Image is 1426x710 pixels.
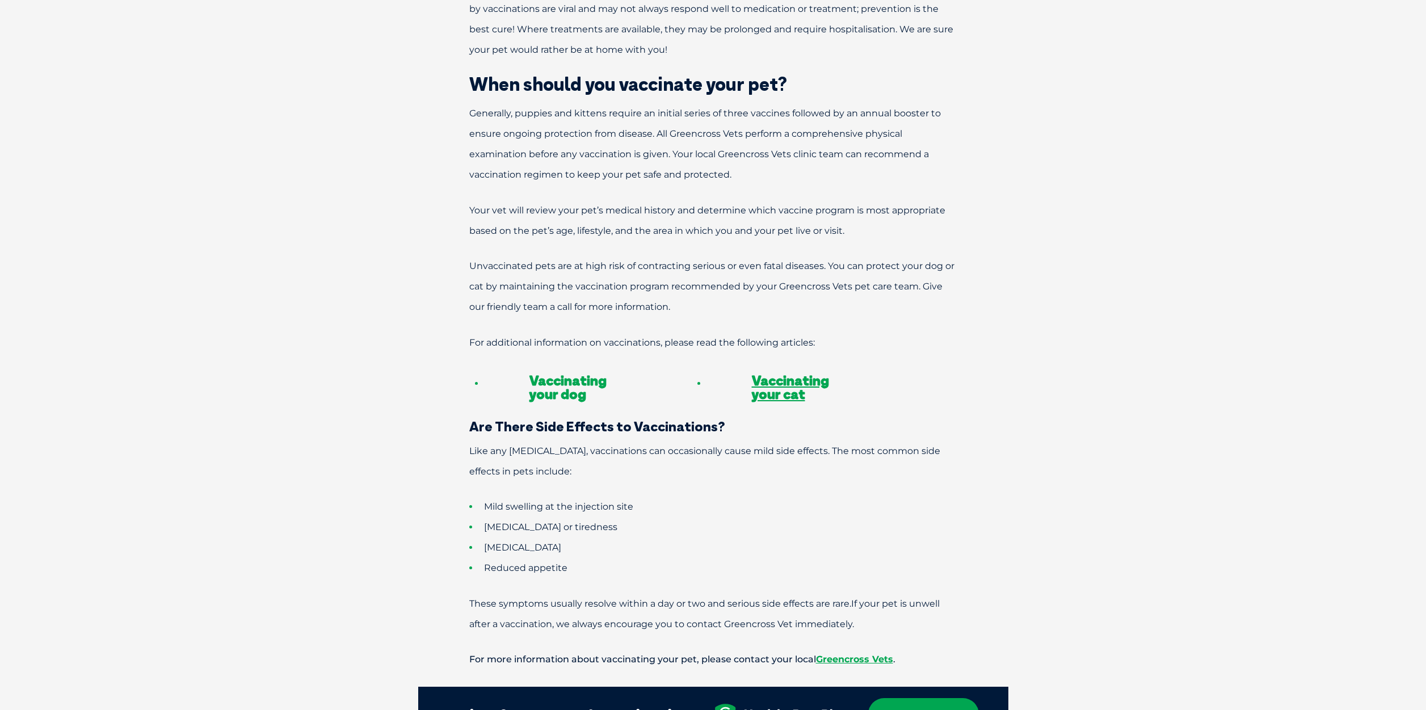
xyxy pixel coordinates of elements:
[752,372,829,402] a: Vaccinating your cat
[469,598,940,629] span: If your pet is unwell after a vaccination, we always encourage you to contact Greencross Vet imme...
[484,522,617,532] span: [MEDICAL_DATA] or tiredness
[430,649,997,670] p: For more information about vaccinating your pet, please contact your local .
[484,501,633,512] span: Mild swelling at the injection site
[816,654,893,665] a: Greencross Vets
[469,446,940,477] span: Like any [MEDICAL_DATA], vaccinations can occasionally cause mild side effects. The most common s...
[484,562,567,573] span: Reduced appetite
[469,205,945,236] span: Your vet will review your pet’s medical history and determine which vaccine program is most appro...
[469,108,941,180] span: Generally, puppies and kittens require an initial series of three vaccines followed by an annual ...
[469,337,815,348] span: For additional information on vaccinations, please read the following articles:
[430,75,997,93] h2: When should you vaccinate your pet?
[529,372,607,402] a: Vaccinating your dog
[469,598,851,609] span: These symptoms usually resolve within a day or two and serious side effects are rare.
[469,418,725,435] span: Are There Side Effects to Vaccinations?
[484,542,561,553] span: [MEDICAL_DATA]
[469,261,954,312] span: Unvaccinated pets are at high risk of contracting serious or even fatal diseases. You can protect...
